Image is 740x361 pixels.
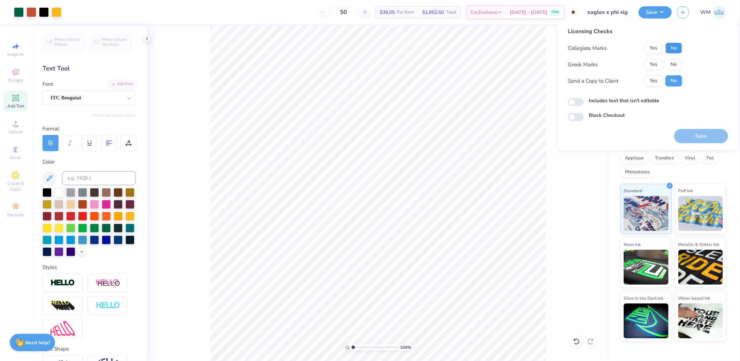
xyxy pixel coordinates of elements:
[330,6,357,18] input: – –
[400,344,411,351] span: 100 %
[8,77,23,83] span: Designs
[589,97,659,104] label: Includes text that isn't editable
[568,44,607,52] div: Collegiate Marks
[7,103,24,109] span: Add Text
[62,171,136,185] input: e.g. 7428 c
[510,9,547,16] span: [DATE] - [DATE]
[10,155,21,160] span: Greek
[624,196,669,231] img: Standard
[96,279,120,287] img: Shadow
[108,80,136,88] div: Add Font
[700,8,711,16] span: WM
[8,52,24,57] span: Image AI
[7,212,24,218] span: Decorate
[446,9,456,16] span: Total
[665,43,682,54] button: No
[25,339,51,346] strong: Need help?
[665,59,682,70] button: No
[43,125,137,133] div: Format
[680,153,700,164] div: Vinyl
[380,9,395,16] span: $39.05
[568,77,618,85] div: Send a Copy to Client
[700,6,726,19] a: WM
[43,158,136,166] div: Color
[678,303,723,338] img: Water based Ink
[582,5,633,19] input: Untitled Design
[645,59,663,70] button: Yes
[43,263,136,271] div: Styles
[589,112,625,119] label: Block Checkout
[55,37,79,47] span: Personalized Names
[96,302,120,310] img: Negative Space
[552,10,559,15] span: FREE
[43,345,136,353] div: Text Shape
[678,196,723,231] img: Puff Ink
[624,294,663,302] span: Glow in the Dark Ink
[397,9,414,16] span: Per Item
[43,64,136,73] div: Text Tool
[624,241,641,248] span: Neon Ink
[620,153,648,164] div: Applique
[9,129,23,135] span: Upload
[3,181,28,192] span: Clipart & logos
[650,153,678,164] div: Transfers
[624,187,642,194] span: Standard
[43,80,53,88] label: Font
[645,43,663,54] button: Yes
[471,9,497,16] span: Est. Delivery
[712,6,726,19] img: Wilfredo Manabat
[568,61,598,69] div: Greek Marks
[92,112,136,118] button: Switch to Greek Letters
[422,9,444,16] span: $1,952.50
[51,279,75,287] img: Stroke
[102,37,127,47] span: Personalized Numbers
[678,187,693,194] span: Puff Ink
[51,321,75,336] img: Free Distort
[678,250,723,285] img: Metallic & Glitter Ink
[678,294,710,302] span: Water based Ink
[568,27,682,36] div: Licensing Checks
[51,300,75,311] img: 3d Illusion
[665,75,682,87] button: No
[678,241,719,248] span: Metallic & Glitter Ink
[645,75,663,87] button: Yes
[702,153,718,164] div: Foil
[639,6,672,18] button: Save
[624,303,669,338] img: Glow in the Dark Ink
[620,167,654,178] div: Rhinestones
[624,250,669,285] img: Neon Ink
